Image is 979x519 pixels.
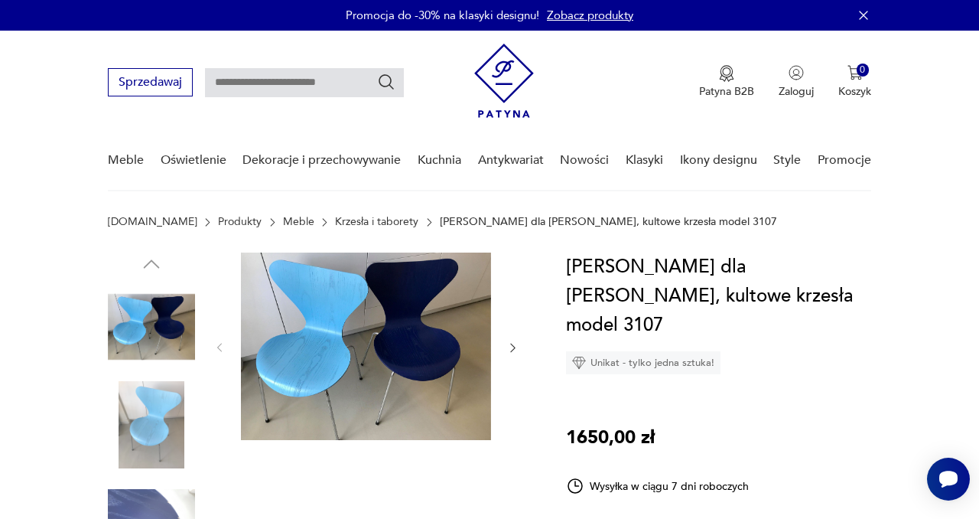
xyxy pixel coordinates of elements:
button: Patyna B2B [699,65,754,99]
p: Promocja do -30% na klasyki designu! [346,8,539,23]
a: Oświetlenie [161,131,226,190]
a: [DOMAIN_NAME] [108,216,197,228]
p: 1650,00 zł [566,423,655,452]
a: Nowości [560,131,609,190]
img: Zdjęcie produktu Arne Jacobsen dla Fritz Hansen, kultowe krzesła model 3107 [241,253,491,440]
img: Ikona medalu [719,65,734,82]
a: Ikony designu [680,131,757,190]
img: Ikona diamentu [572,356,586,370]
div: Wysyłka w ciągu 7 dni roboczych [566,477,750,495]
button: 0Koszyk [838,65,871,99]
a: Sprzedawaj [108,78,193,89]
img: Zdjęcie produktu Arne Jacobsen dla Fritz Hansen, kultowe krzesła model 3107 [108,381,195,468]
p: Koszyk [838,84,871,99]
a: Meble [283,216,314,228]
button: Zaloguj [779,65,814,99]
h1: [PERSON_NAME] dla [PERSON_NAME], kultowe krzesła model 3107 [566,253,871,340]
p: Zaloguj [779,84,814,99]
p: Patyna B2B [699,84,754,99]
a: Kuchnia [418,131,461,190]
div: Unikat - tylko jedna sztuka! [566,351,720,374]
button: Sprzedawaj [108,68,193,96]
a: Produkty [218,216,262,228]
img: Patyna - sklep z meblami i dekoracjami vintage [474,44,534,118]
a: Style [773,131,801,190]
div: 0 [857,64,870,77]
a: Antykwariat [478,131,544,190]
img: Ikona koszyka [847,65,863,80]
img: Ikonka użytkownika [789,65,804,80]
a: Klasyki [626,131,663,190]
button: Szukaj [377,73,395,91]
a: Krzesła i taborety [335,216,418,228]
img: Zdjęcie produktu Arne Jacobsen dla Fritz Hansen, kultowe krzesła model 3107 [108,283,195,370]
a: Ikona medaluPatyna B2B [699,65,754,99]
a: Dekoracje i przechowywanie [242,131,401,190]
a: Meble [108,131,144,190]
a: Zobacz produkty [547,8,633,23]
a: Promocje [818,131,871,190]
iframe: Smartsupp widget button [927,458,970,501]
p: [PERSON_NAME] dla [PERSON_NAME], kultowe krzesła model 3107 [440,216,777,228]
